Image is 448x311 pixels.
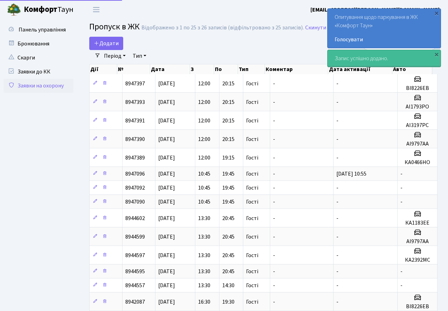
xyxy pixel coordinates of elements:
div: Опитування щодо паркування в ЖК «Комфорт Таун» [328,9,441,48]
span: 8944599 [125,233,145,241]
span: Додати [94,40,119,47]
a: Скинути [305,24,326,31]
span: [DATE] [158,282,175,289]
span: 13:30 [198,268,210,275]
span: Гості [246,171,258,177]
span: 13:30 [198,252,210,259]
span: 19:30 [222,298,234,306]
th: Дата [150,64,190,74]
span: - [400,184,402,192]
span: 14:30 [222,282,234,289]
span: 10:45 [198,170,210,178]
div: × [433,51,440,58]
span: [DATE] [158,198,175,206]
span: Гості [246,253,258,258]
h5: АІ3197РС [400,122,434,129]
span: 8947390 [125,135,145,143]
span: Гості [246,99,258,105]
span: [DATE] [158,233,175,241]
span: 10:45 [198,184,210,192]
h5: КА0466НО [400,159,434,166]
th: Дата активації [328,64,392,74]
th: № [117,64,150,74]
a: Скарги [3,51,73,65]
span: 12:00 [198,80,210,87]
th: Тип [238,64,265,74]
span: 8947391 [125,117,145,125]
span: Гості [246,118,258,123]
span: Гості [246,199,258,205]
span: [DATE] [158,154,175,162]
b: Комфорт [24,4,57,15]
span: Таун [24,4,73,16]
span: - [336,80,338,87]
span: - [336,298,338,306]
span: 13:30 [198,233,210,241]
span: - [273,298,275,306]
a: Тип [130,50,149,62]
th: З [190,64,214,74]
h5: АІ1793РО [400,104,434,110]
span: Пропуск в ЖК [89,21,140,33]
span: - [273,117,275,125]
th: Авто [392,64,432,74]
span: 8942087 [125,298,145,306]
span: 8947389 [125,154,145,162]
span: 20:45 [222,252,234,259]
span: 13:30 [198,214,210,222]
span: - [273,80,275,87]
span: - [400,282,402,289]
h5: АІ9797АА [400,141,434,147]
span: 8947096 [125,170,145,178]
span: Гості [246,299,258,305]
span: - [400,268,402,275]
div: Запис успішно додано. [328,50,441,67]
span: - [400,170,402,178]
span: - [336,233,338,241]
span: [DATE] [158,268,175,275]
span: 19:45 [222,198,234,206]
span: 19:45 [222,184,234,192]
span: - [273,268,275,275]
span: [DATE] [158,80,175,87]
span: 8944597 [125,252,145,259]
span: 20:15 [222,135,234,143]
div: × [433,9,440,16]
span: - [273,135,275,143]
span: 19:15 [222,154,234,162]
span: - [336,184,338,192]
span: Гості [246,136,258,142]
span: 8947090 [125,198,145,206]
a: Період [101,50,128,62]
span: 20:15 [222,98,234,106]
span: [DATE] [158,117,175,125]
span: 12:00 [198,117,210,125]
span: - [336,117,338,125]
span: 8944557 [125,282,145,289]
span: Гості [246,234,258,240]
span: Гості [246,283,258,288]
h5: ВІ8226ЕВ [400,303,434,310]
img: logo.png [7,3,21,17]
span: - [336,282,338,289]
a: Панель управління [3,23,73,37]
span: Гості [246,269,258,274]
th: Дії [90,64,117,74]
span: 20:45 [222,268,234,275]
span: - [336,154,338,162]
span: - [400,198,402,206]
h5: АІ9797АА [400,238,434,245]
span: Гості [246,81,258,86]
span: - [336,252,338,259]
span: 8947092 [125,184,145,192]
span: - [273,282,275,289]
span: 16:30 [198,298,210,306]
span: 20:45 [222,214,234,222]
span: - [273,154,275,162]
span: 12:00 [198,154,210,162]
h5: КА1183ЕЕ [400,220,434,226]
span: [DATE] [158,298,175,306]
span: 8944602 [125,214,145,222]
a: [EMAIL_ADDRESS][PERSON_NAME][DOMAIN_NAME] [310,6,440,14]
